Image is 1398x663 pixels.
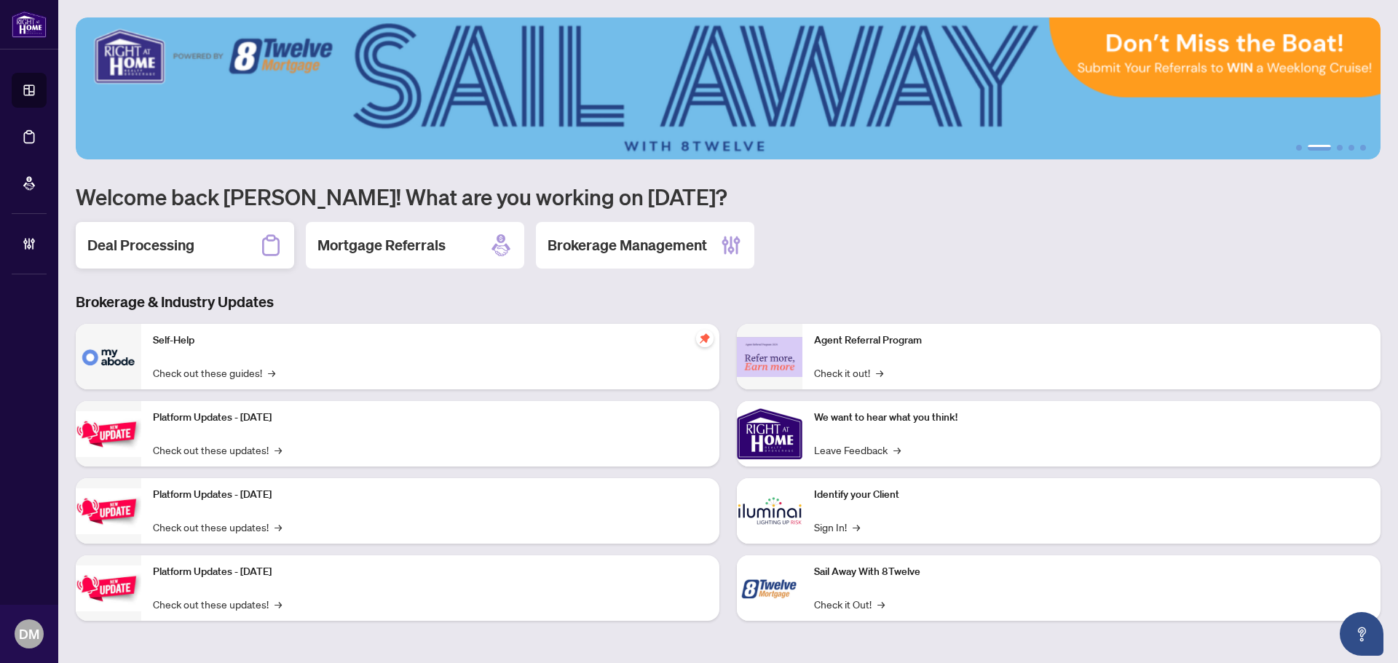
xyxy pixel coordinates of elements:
[1360,145,1366,151] button: 5
[76,411,141,457] img: Platform Updates - July 21, 2025
[153,487,708,503] p: Platform Updates - [DATE]
[1337,145,1343,151] button: 3
[317,235,446,255] h2: Mortgage Referrals
[814,365,883,381] a: Check it out!→
[1308,145,1331,151] button: 2
[19,624,39,644] span: DM
[737,555,802,621] img: Sail Away With 8Twelve
[76,324,141,389] img: Self-Help
[12,11,47,38] img: logo
[696,330,714,347] span: pushpin
[268,365,275,381] span: →
[737,337,802,377] img: Agent Referral Program
[893,442,901,458] span: →
[548,235,707,255] h2: Brokerage Management
[876,365,883,381] span: →
[1296,145,1302,151] button: 1
[76,565,141,611] img: Platform Updates - June 23, 2025
[76,488,141,534] img: Platform Updates - July 8, 2025
[153,596,282,612] a: Check out these updates!→
[814,487,1369,503] p: Identify your Client
[275,519,282,535] span: →
[1340,612,1383,656] button: Open asap
[76,17,1381,159] img: Slide 1
[153,442,282,458] a: Check out these updates!→
[737,401,802,467] img: We want to hear what you think!
[814,519,860,535] a: Sign In!→
[275,442,282,458] span: →
[814,564,1369,580] p: Sail Away With 8Twelve
[275,596,282,612] span: →
[153,410,708,426] p: Platform Updates - [DATE]
[737,478,802,544] img: Identify your Client
[814,333,1369,349] p: Agent Referral Program
[76,183,1381,210] h1: Welcome back [PERSON_NAME]! What are you working on [DATE]?
[877,596,885,612] span: →
[814,596,885,612] a: Check it Out!→
[153,519,282,535] a: Check out these updates!→
[853,519,860,535] span: →
[153,365,275,381] a: Check out these guides!→
[153,564,708,580] p: Platform Updates - [DATE]
[814,410,1369,426] p: We want to hear what you think!
[1348,145,1354,151] button: 4
[814,442,901,458] a: Leave Feedback→
[76,292,1381,312] h3: Brokerage & Industry Updates
[87,235,194,255] h2: Deal Processing
[153,333,708,349] p: Self-Help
